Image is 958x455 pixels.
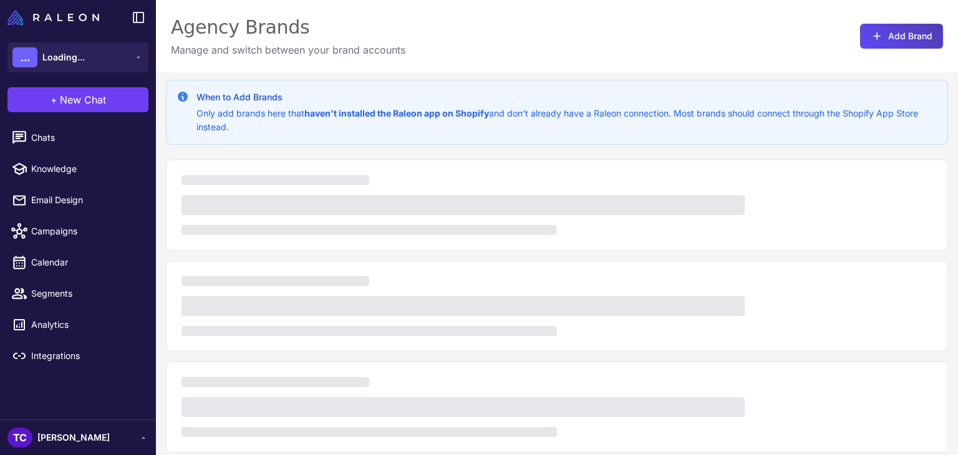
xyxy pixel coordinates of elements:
span: Calendar [31,256,141,269]
a: Campaigns [5,218,151,244]
span: Knowledge [31,162,141,176]
a: Integrations [5,343,151,369]
div: TC [7,428,32,448]
p: Manage and switch between your brand accounts [171,42,405,57]
span: [PERSON_NAME] [37,431,110,444]
span: + [51,92,57,107]
button: Add Brand [860,24,943,49]
a: Analytics [5,312,151,338]
a: Segments [5,280,151,307]
span: Analytics [31,318,141,332]
span: Loading... [42,50,85,64]
span: Email Design [31,193,141,207]
span: New Chat [60,92,106,107]
a: Calendar [5,249,151,275]
a: Knowledge [5,156,151,182]
strong: haven't installed the Raleon app on Shopify [304,108,489,118]
a: Raleon Logo [7,10,104,25]
span: Campaigns [31,224,141,238]
span: Integrations [31,349,141,363]
span: Segments [31,287,141,300]
h3: When to Add Brands [196,90,937,104]
div: Agency Brands [171,15,405,40]
button: ...Loading... [7,42,148,72]
span: Chats [31,131,141,145]
a: Chats [5,125,151,151]
button: +New Chat [7,87,148,112]
div: ... [12,47,37,67]
p: Only add brands here that and don't already have a Raleon connection. Most brands should connect ... [196,107,937,134]
a: Email Design [5,187,151,213]
img: Raleon Logo [7,10,99,25]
